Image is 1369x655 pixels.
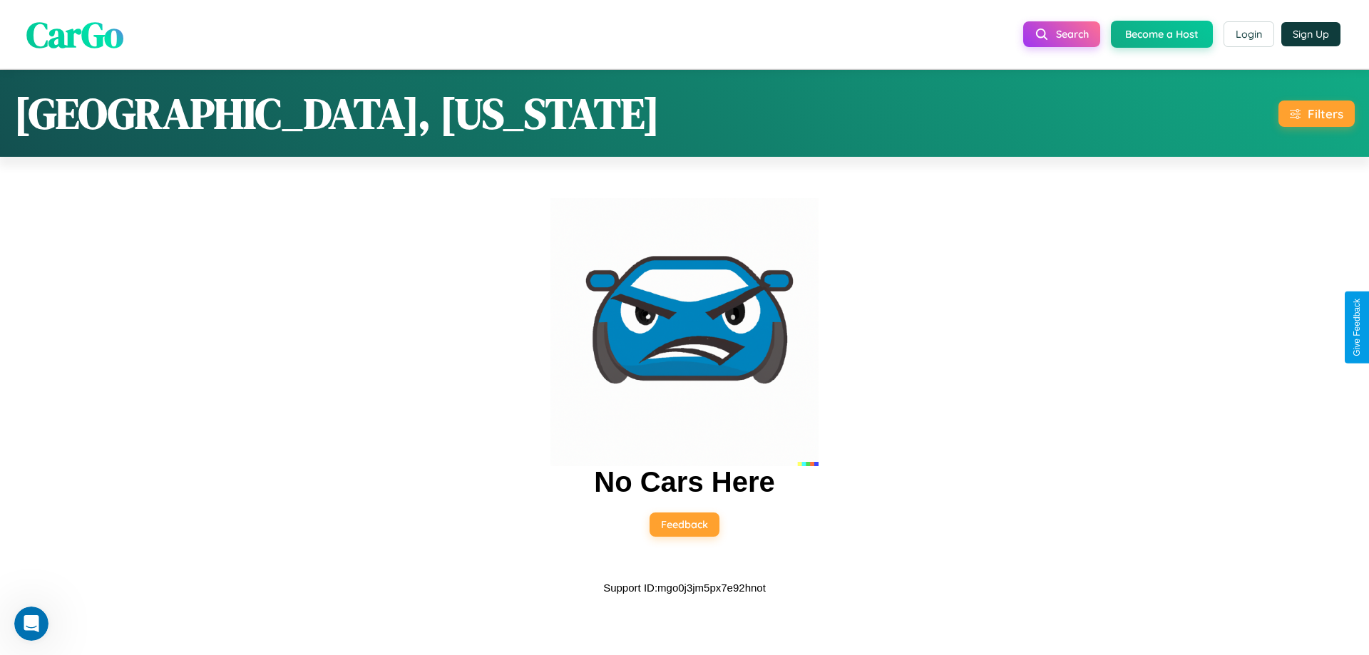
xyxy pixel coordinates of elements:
button: Filters [1278,100,1355,127]
iframe: Intercom live chat [14,607,48,641]
button: Search [1023,21,1100,47]
div: Give Feedback [1352,299,1362,356]
button: Sign Up [1281,22,1340,46]
p: Support ID: mgo0j3jm5px7e92hnot [603,578,766,597]
img: car [550,198,819,466]
button: Become a Host [1111,21,1213,48]
h2: No Cars Here [594,466,774,498]
span: Search [1056,28,1089,41]
button: Feedback [650,512,719,537]
h1: [GEOGRAPHIC_DATA], [US_STATE] [14,84,660,143]
button: Login [1224,21,1274,47]
div: Filters [1308,106,1343,121]
span: CarGo [26,9,123,58]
